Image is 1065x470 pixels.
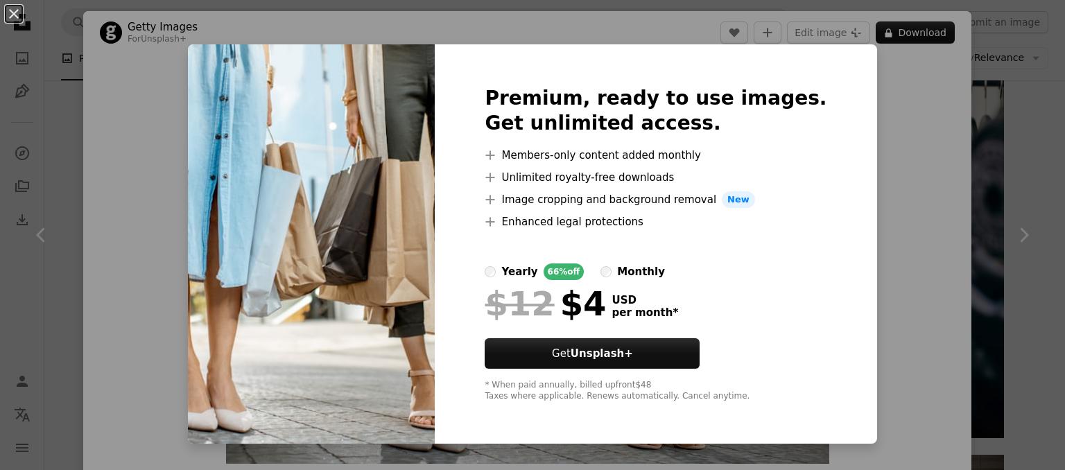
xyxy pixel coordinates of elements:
div: yearly [501,263,537,280]
span: New [722,191,755,208]
img: premium_photo-1683121269108-1bd195cd18cf [188,44,435,444]
li: Unlimited royalty-free downloads [485,169,826,186]
li: Image cropping and background removal [485,191,826,208]
span: USD [612,294,678,306]
h2: Premium, ready to use images. Get unlimited access. [485,86,826,136]
input: monthly [600,266,612,277]
div: $4 [485,286,606,322]
li: Enhanced legal protections [485,214,826,230]
div: 66% off [544,263,585,280]
span: per month * [612,306,678,319]
div: monthly [617,263,665,280]
button: GetUnsplash+ [485,338,700,369]
li: Members-only content added monthly [485,147,826,164]
strong: Unsplash+ [571,347,633,360]
div: * When paid annually, billed upfront $48 Taxes where applicable. Renews automatically. Cancel any... [485,380,826,402]
span: $12 [485,286,554,322]
input: yearly66%off [485,266,496,277]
